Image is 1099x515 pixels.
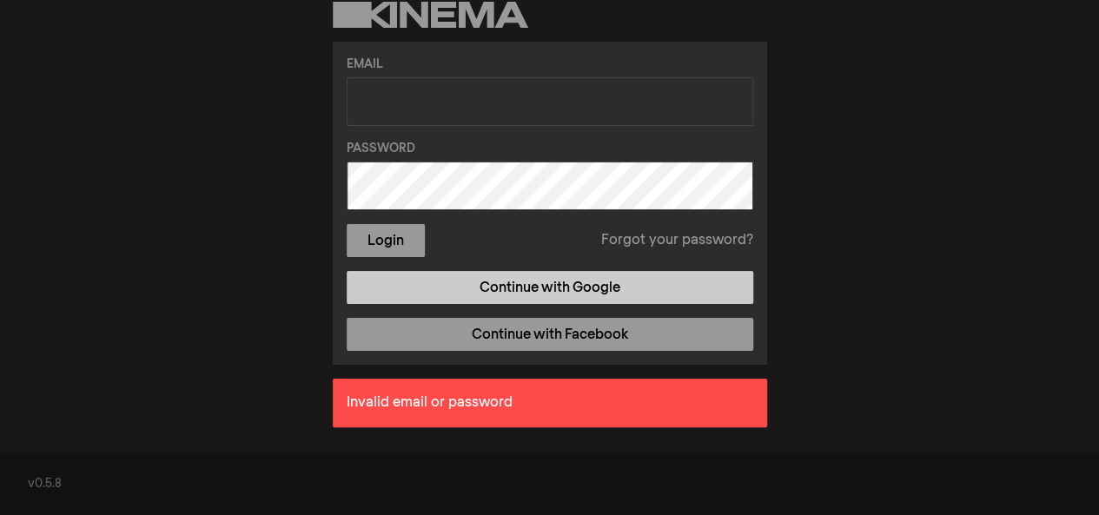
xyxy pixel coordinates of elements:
[347,140,753,158] label: Password
[601,230,753,251] a: Forgot your password?
[347,271,753,304] a: Continue with Google
[347,56,753,74] label: Email
[347,318,753,351] a: Continue with Facebook
[347,224,425,257] button: Login
[333,379,767,427] div: Invalid email or password
[28,475,1071,493] div: v0.5.8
